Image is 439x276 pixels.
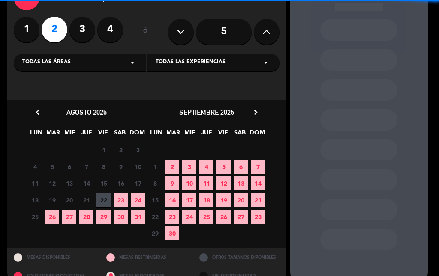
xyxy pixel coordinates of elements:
[66,108,107,116] span: agosto 2025
[179,108,234,116] span: septiembre 2025
[216,128,230,142] span: VIE
[69,17,95,42] label: 3
[193,248,286,267] div: OTROS TAMAÑOS DIPONIBLES
[114,160,128,174] span: 9
[251,160,265,174] span: 7
[28,176,42,190] span: 11
[100,248,193,267] div: MESAS RESTRINGIDAS
[251,210,265,224] span: 28
[148,193,162,207] span: 15
[216,160,231,174] span: 5
[127,57,138,68] i: arrow_drop_down
[165,210,179,224] span: 23
[182,176,196,190] span: 10
[114,210,128,224] span: 30
[97,17,123,42] label: 4
[79,210,93,224] span: 28
[156,58,226,67] span: Todas las experiencias
[96,176,111,190] span: 15
[148,210,162,224] span: 22
[114,143,128,157] span: 2
[148,176,162,190] span: 8
[96,128,110,142] span: VIE
[234,193,248,207] span: 20
[165,176,179,190] span: 9
[199,210,213,224] span: 25
[182,210,196,224] span: 24
[199,193,213,207] span: 18
[45,176,59,190] span: 12
[131,143,145,157] span: 3
[45,193,59,207] span: 19
[216,210,231,224] span: 26
[96,160,111,174] span: 8
[62,160,76,174] span: 6
[261,57,271,68] i: arrow_drop_down
[251,108,260,117] i: chevron_right
[114,176,128,190] span: 16
[199,128,213,142] span: JUE
[182,193,196,207] span: 17
[28,160,42,174] span: 4
[132,17,159,47] div: ó
[131,160,145,174] span: 10
[114,193,128,207] span: 23
[199,176,213,190] span: 11
[234,176,248,190] span: 13
[79,176,93,190] span: 14
[62,210,76,224] span: 27
[79,160,93,174] span: 7
[28,210,42,224] span: 25
[234,210,248,224] span: 27
[22,58,71,67] span: Todas las áreas
[62,193,76,207] span: 20
[46,128,60,142] span: MAR
[182,160,196,174] span: 3
[199,160,213,174] span: 4
[148,226,162,240] span: 29
[96,210,111,224] span: 29
[129,128,144,142] span: DOM
[250,128,264,142] span: DOM
[63,128,77,142] span: MIE
[29,128,43,142] span: LUN
[165,193,179,207] span: 16
[216,193,231,207] span: 19
[33,108,42,117] i: chevron_left
[28,193,42,207] span: 18
[149,128,163,142] span: LUN
[216,176,231,190] span: 12
[62,176,76,190] span: 13
[183,128,197,142] span: MIE
[96,193,111,207] span: 22
[148,160,162,174] span: 1
[14,17,39,42] label: 1
[233,128,247,142] span: SAB
[113,128,127,142] span: SAB
[45,160,59,174] span: 5
[79,193,93,207] span: 21
[131,193,145,207] span: 24
[7,248,100,267] div: MESAS DISPONIBLES
[131,210,145,224] span: 31
[166,128,180,142] span: MAR
[251,176,265,190] span: 14
[165,160,179,174] span: 2
[42,17,67,42] label: 2
[45,210,59,224] span: 26
[79,128,93,142] span: JUE
[234,160,248,174] span: 6
[251,193,265,207] span: 21
[165,226,179,240] span: 30
[131,176,145,190] span: 17
[96,143,111,157] span: 1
